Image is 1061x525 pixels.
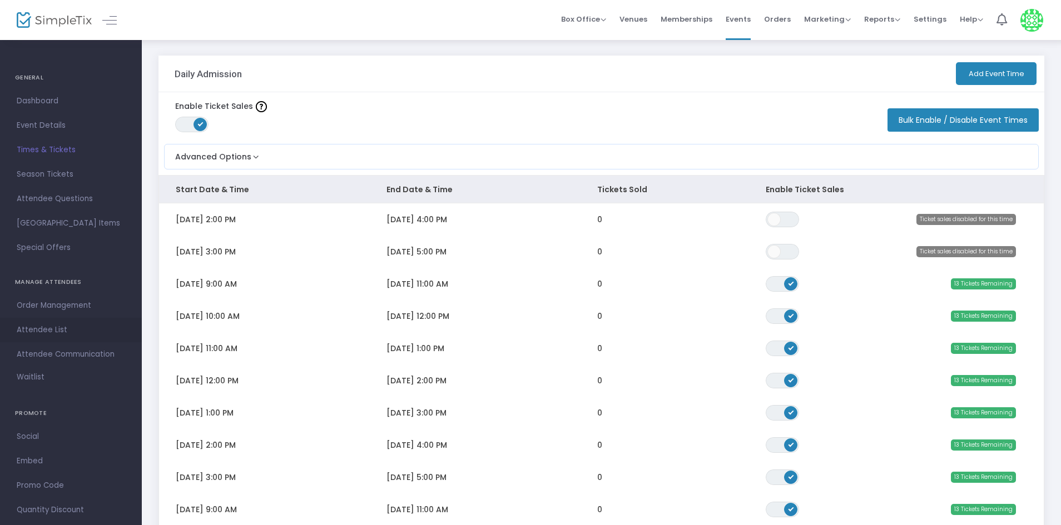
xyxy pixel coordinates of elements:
[386,407,447,418] span: [DATE] 3:00 PM
[597,278,602,289] span: 0
[597,375,602,386] span: 0
[661,5,712,33] span: Memberships
[17,323,125,337] span: Attendee List
[176,407,234,418] span: [DATE] 1:00 PM
[17,347,125,362] span: Attendee Communication
[176,278,237,289] span: [DATE] 9:00 AM
[951,439,1016,451] span: 13 Tickets Remaining
[764,5,791,33] span: Orders
[916,246,1016,257] span: Ticket sales disabled for this time
[17,429,125,444] span: Social
[788,280,794,286] span: ON
[15,67,127,89] h4: GENERAL
[176,472,236,483] span: [DATE] 3:00 PM
[597,311,602,322] span: 0
[951,311,1016,322] span: 13 Tickets Remaining
[960,14,983,24] span: Help
[916,214,1016,225] span: Ticket sales disabled for this time
[386,343,444,354] span: [DATE] 1:00 PM
[17,143,125,157] span: Times & Tickets
[788,473,794,479] span: ON
[597,214,602,225] span: 0
[175,68,242,79] h3: Daily Admission
[386,504,448,515] span: [DATE] 11:00 AM
[17,503,125,517] span: Quantity Discount
[370,176,581,203] th: End Date & Time
[17,478,125,493] span: Promo Code
[198,121,204,127] span: ON
[386,246,447,257] span: [DATE] 5:00 PM
[175,101,267,112] label: Enable Ticket Sales
[176,311,240,322] span: [DATE] 10:00 AM
[749,176,875,203] th: Enable Ticket Sales
[788,441,794,447] span: ON
[597,472,602,483] span: 0
[597,343,602,354] span: 0
[17,167,125,182] span: Season Tickets
[15,402,127,424] h4: PROMOTE
[888,108,1039,132] button: Bulk Enable / Disable Event Times
[386,375,447,386] span: [DATE] 2:00 PM
[951,343,1016,354] span: 13 Tickets Remaining
[788,409,794,414] span: ON
[17,118,125,133] span: Event Details
[386,439,447,451] span: [DATE] 4:00 PM
[386,214,447,225] span: [DATE] 4:00 PM
[386,311,449,322] span: [DATE] 12:00 PM
[951,504,1016,515] span: 13 Tickets Remaining
[951,407,1016,418] span: 13 Tickets Remaining
[176,246,236,257] span: [DATE] 3:00 PM
[17,454,125,468] span: Embed
[951,472,1016,483] span: 13 Tickets Remaining
[176,343,237,354] span: [DATE] 11:00 AM
[597,246,602,257] span: 0
[176,504,237,515] span: [DATE] 9:00 AM
[597,407,602,418] span: 0
[176,375,239,386] span: [DATE] 12:00 PM
[256,101,267,112] img: question-mark
[597,439,602,451] span: 0
[956,62,1037,85] button: Add Event Time
[165,144,261,163] button: Advanced Options
[176,214,236,225] span: [DATE] 2:00 PM
[386,278,448,289] span: [DATE] 11:00 AM
[951,278,1016,289] span: 13 Tickets Remaining
[176,439,236,451] span: [DATE] 2:00 PM
[17,216,125,231] span: [GEOGRAPHIC_DATA] Items
[788,312,794,318] span: ON
[17,372,44,383] span: Waitlist
[159,176,370,203] th: Start Date & Time
[17,192,125,206] span: Attendee Questions
[914,5,946,33] span: Settings
[15,271,127,293] h4: MANAGE ATTENDEES
[597,504,602,515] span: 0
[864,14,900,24] span: Reports
[804,14,851,24] span: Marketing
[726,5,751,33] span: Events
[561,14,606,24] span: Box Office
[788,344,794,350] span: ON
[788,506,794,511] span: ON
[386,472,447,483] span: [DATE] 5:00 PM
[17,241,125,255] span: Special Offers
[581,176,749,203] th: Tickets Sold
[951,375,1016,386] span: 13 Tickets Remaining
[788,377,794,382] span: ON
[619,5,647,33] span: Venues
[17,298,125,313] span: Order Management
[17,94,125,108] span: Dashboard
